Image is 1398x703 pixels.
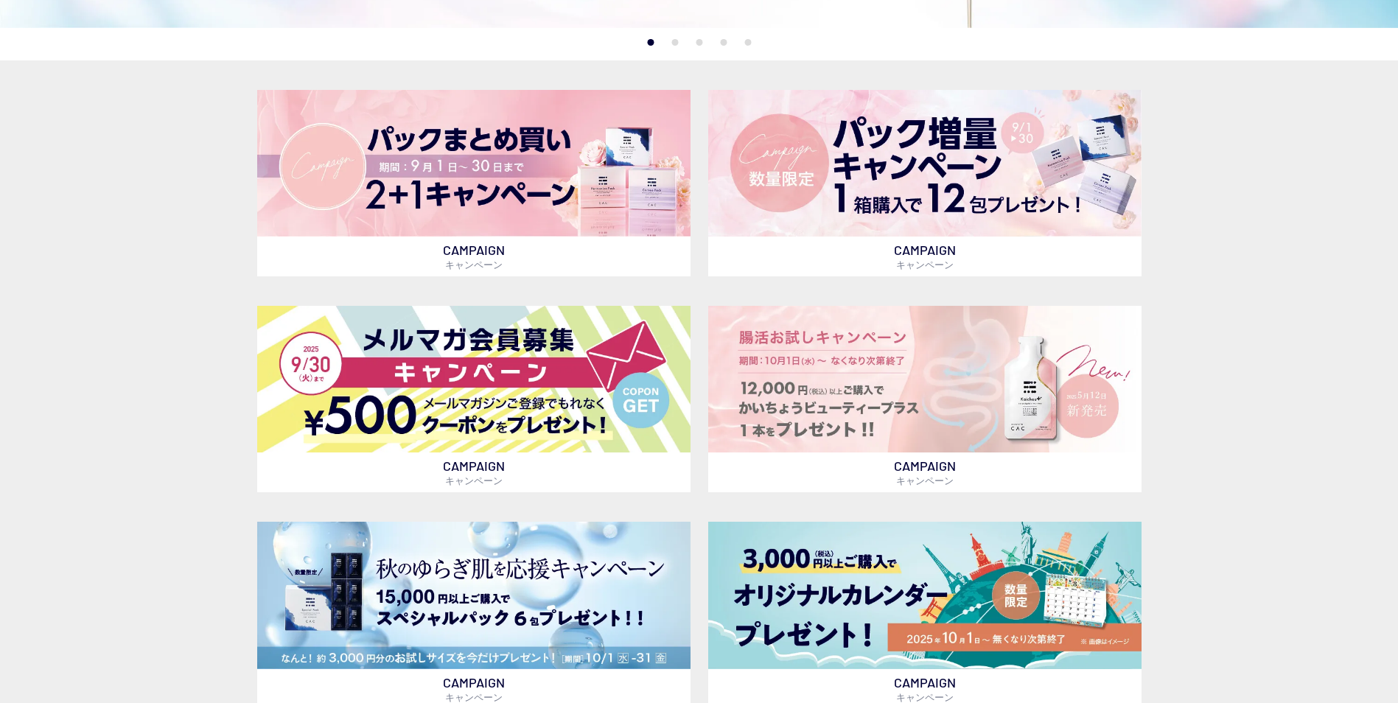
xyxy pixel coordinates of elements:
[708,90,1142,276] a: パック増量キャンペーン パック増量キャンペーン CAMPAIGNキャンペーン
[445,259,503,270] span: キャンペーン
[708,522,1142,668] img: カレンダープレゼント
[257,90,691,276] a: パックキャンペーン2+1 パックキャンペーン2+1 CAMPAIGNキャンペーン
[708,452,1142,492] p: CAMPAIGN
[445,475,503,486] span: キャンペーン
[896,691,954,703] span: キャンペーン
[708,237,1142,276] p: CAMPAIGN
[696,39,702,46] button: 3 of 5
[896,259,954,270] span: キャンペーン
[896,475,954,486] span: キャンペーン
[445,691,503,703] span: キャンペーン
[708,306,1142,452] img: 腸活お試しキャンペーン
[257,90,691,237] img: パックキャンペーン2+1
[671,39,678,46] button: 2 of 5
[257,306,691,452] img: メルマガ会員募集
[257,237,691,276] p: CAMPAIGN
[708,306,1142,492] a: 腸活お試しキャンペーン 腸活お試しキャンペーン CAMPAIGNキャンペーン
[257,306,691,492] a: メルマガ会員募集 メルマガ会員募集 CAMPAIGNキャンペーン
[257,522,691,668] img: スペシャルパックお試しプレゼント
[744,39,751,46] button: 5 of 5
[708,90,1142,237] img: パック増量キャンペーン
[647,39,654,46] button: 1 of 5
[720,39,727,46] button: 4 of 5
[257,452,691,492] p: CAMPAIGN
